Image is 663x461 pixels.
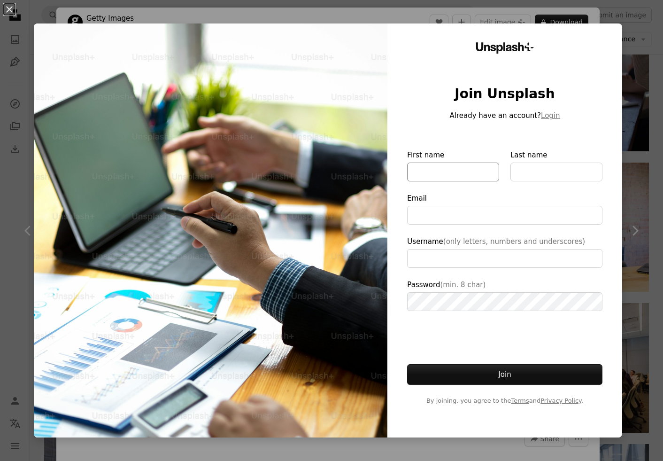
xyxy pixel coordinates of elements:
[407,396,602,406] span: By joining, you agree to the and .
[540,397,581,404] a: Privacy Policy
[407,236,602,268] label: Username
[407,86,602,102] h1: Join Unsplash
[407,149,499,181] label: First name
[407,292,602,311] input: Password(min. 8 char)
[407,206,602,225] input: Email
[407,163,499,181] input: First name
[541,110,560,121] button: Login
[407,279,602,311] label: Password
[407,249,602,268] input: Username(only letters, numbers and underscores)
[510,149,602,181] label: Last name
[407,193,602,225] label: Email
[510,163,602,181] input: Last name
[440,281,486,289] span: (min. 8 char)
[407,110,602,121] p: Already have an account?
[443,237,585,246] span: (only letters, numbers and underscores)
[511,397,529,404] a: Terms
[407,364,602,385] button: Join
